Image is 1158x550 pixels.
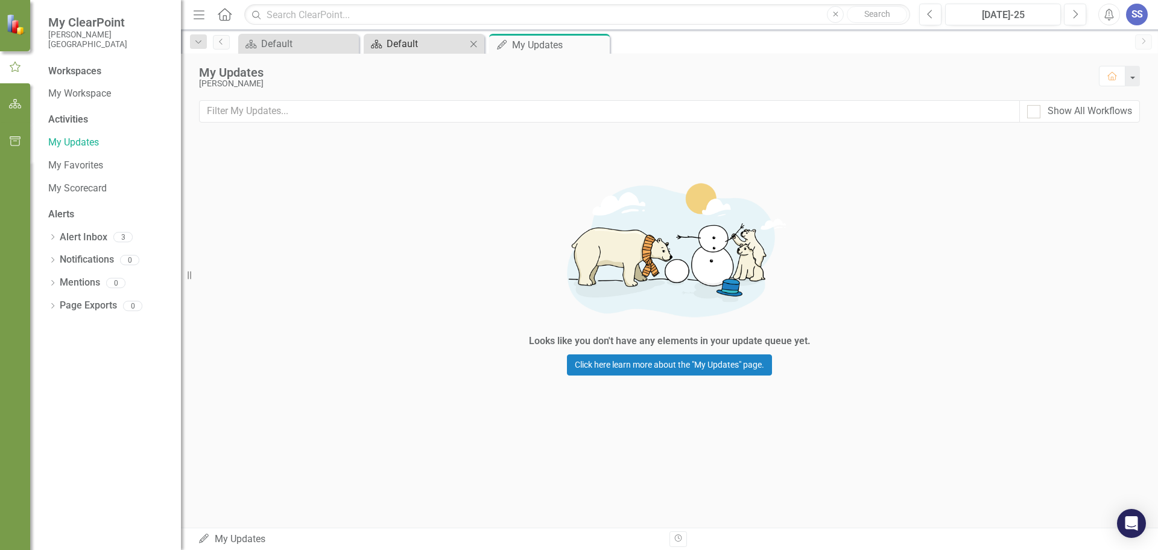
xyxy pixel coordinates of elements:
input: Filter My Updates... [199,100,1020,123]
a: Default [241,36,356,51]
div: Activities [48,113,169,127]
div: My Updates [199,66,1087,79]
a: Page Exports [60,299,117,313]
a: My Updates [48,136,169,150]
button: [DATE]-25 [945,4,1061,25]
div: Show All Workflows [1048,104,1132,118]
div: Workspaces [48,65,101,78]
a: Notifications [60,253,114,267]
div: My Updates [198,532,660,546]
a: Mentions [60,276,100,290]
button: SS [1126,4,1148,25]
div: 0 [106,278,125,288]
div: [DATE]-25 [949,8,1057,22]
div: Default [387,36,466,51]
small: [PERSON_NAME][GEOGRAPHIC_DATA] [48,30,169,50]
div: 3 [113,232,133,243]
div: 0 [120,255,139,265]
input: Search ClearPoint... [244,4,910,25]
img: Getting started [489,167,850,332]
a: My Scorecard [48,182,169,196]
a: Click here learn more about the "My Updates" page. [567,354,772,376]
div: Default [261,36,356,51]
div: Looks like you don't have any elements in your update queue yet. [529,334,811,348]
div: Open Intercom Messenger [1117,509,1146,538]
a: Alert Inbox [60,231,107,245]
a: My Workspace [48,87,169,101]
button: Search [847,6,907,23]
div: Alerts [48,208,169,222]
div: [PERSON_NAME] [199,79,1087,88]
div: My Updates [512,37,607,53]
div: 0 [123,301,142,311]
img: ClearPoint Strategy [6,14,27,35]
span: My ClearPoint [48,15,169,30]
a: Default [367,36,466,51]
span: Search [864,9,890,19]
a: My Favorites [48,159,169,173]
